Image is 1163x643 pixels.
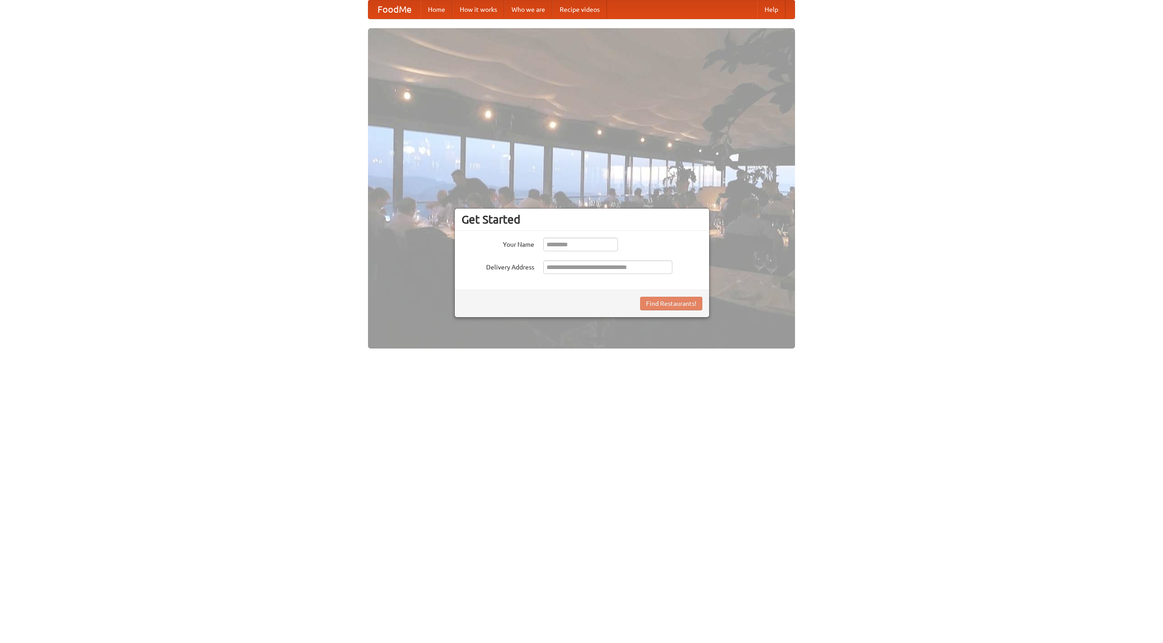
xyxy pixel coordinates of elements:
a: Home [421,0,452,19]
a: Help [757,0,785,19]
label: Your Name [462,238,534,249]
a: How it works [452,0,504,19]
a: Who we are [504,0,552,19]
a: Recipe videos [552,0,607,19]
a: FoodMe [368,0,421,19]
button: Find Restaurants! [640,297,702,310]
label: Delivery Address [462,260,534,272]
h3: Get Started [462,213,702,226]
